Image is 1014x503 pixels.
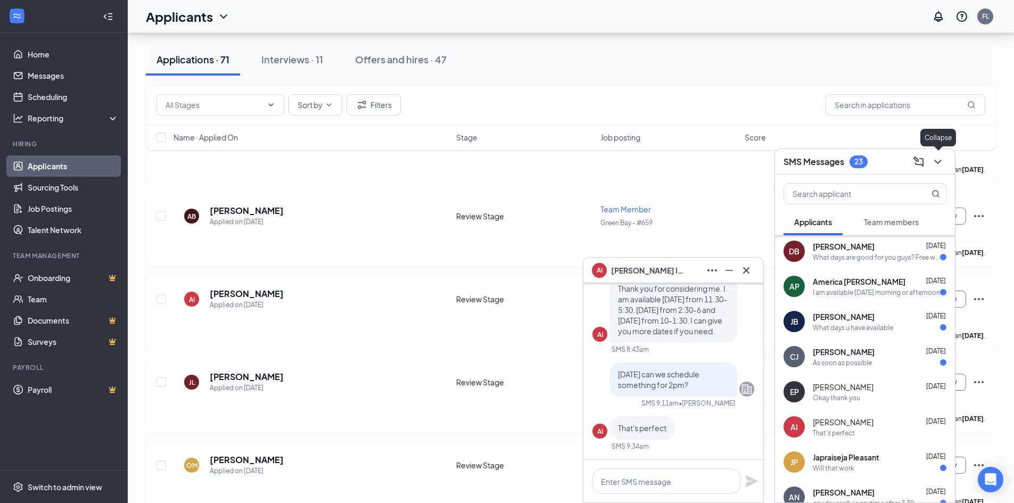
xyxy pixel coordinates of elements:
[456,294,594,304] div: Review Stage
[790,351,798,362] div: CJ
[210,288,284,300] h5: [PERSON_NAME]
[813,464,854,473] div: Will that work
[864,217,919,227] span: Team members
[13,363,117,372] div: Payroll
[210,466,284,476] div: Applied on [DATE]
[813,288,940,297] div: I am available [DATE] morning or afternoon
[597,330,603,339] div: AI
[28,44,119,65] a: Home
[156,53,229,66] div: Applications · 71
[926,347,946,355] span: [DATE]
[679,399,735,408] span: • [PERSON_NAME]
[600,204,651,214] span: Team Member
[790,422,798,432] div: AI
[261,53,323,66] div: Interviews · 11
[612,345,649,354] div: SMS 8:43am
[600,219,653,227] span: Green Bay - #659
[28,86,119,108] a: Scheduling
[347,94,401,116] button: Filter Filters
[217,10,230,23] svg: ChevronDown
[456,377,594,387] div: Review Stage
[641,399,679,408] div: SMS 9:11am
[967,101,976,109] svg: MagnifyingGlass
[600,132,640,143] span: Job posting
[982,12,989,21] div: FL
[972,459,985,472] svg: Ellipses
[186,461,197,470] div: OM
[28,177,119,198] a: Sourcing Tools
[926,312,946,320] span: [DATE]
[931,155,944,168] svg: ChevronDown
[13,139,117,149] div: Hiring
[210,383,284,393] div: Applied on [DATE]
[210,217,284,227] div: Applied on [DATE]
[790,386,799,397] div: EP
[146,7,213,26] h1: Applicants
[13,113,23,123] svg: Analysis
[28,331,119,352] a: SurveysCrown
[813,241,875,252] span: [PERSON_NAME]
[28,113,119,123] div: Reporting
[920,129,956,146] div: Collapse
[790,316,798,327] div: JB
[288,94,342,116] button: Sort byChevronDown
[931,189,940,198] svg: MagnifyingGlass
[210,371,284,383] h5: [PERSON_NAME]
[187,212,196,221] div: AB
[28,219,119,241] a: Talent Network
[611,265,686,276] span: [PERSON_NAME] Idstein
[926,382,946,390] span: [DATE]
[813,358,872,367] div: As soon as possible
[972,293,985,306] svg: Ellipses
[955,10,968,23] svg: QuestionInfo
[189,378,195,387] div: JL
[813,347,875,357] span: [PERSON_NAME]
[813,487,875,498] span: [PERSON_NAME]
[962,249,984,257] b: [DATE]
[745,475,758,488] svg: Plane
[912,155,925,168] svg: ComposeMessage
[790,457,798,467] div: JP
[972,376,985,389] svg: Ellipses
[740,264,753,277] svg: Cross
[298,101,323,109] span: Sort by
[13,482,23,492] svg: Settings
[740,383,753,395] svg: Company
[932,10,945,23] svg: Notifications
[12,11,22,21] svg: WorkstreamLogo
[962,166,984,174] b: [DATE]
[13,251,117,260] div: Team Management
[813,276,905,287] span: America [PERSON_NAME]
[789,246,799,257] div: DB
[267,101,275,109] svg: ChevronDown
[813,452,879,463] span: Japraiseja Pleasant
[103,11,113,22] svg: Collapse
[28,267,119,288] a: OnboardingCrown
[789,281,799,292] div: AP
[210,205,284,217] h5: [PERSON_NAME]
[28,482,102,492] div: Switch to admin view
[813,393,860,402] div: Okay thank you
[926,277,946,285] span: [DATE]
[813,253,940,262] div: What days are good for you guys? Free whenever!
[794,217,832,227] span: Applicants
[813,323,893,332] div: What days u have available
[721,262,738,279] button: Minimize
[618,369,699,390] span: [DATE] can we schedule something for 2pm?
[456,211,594,221] div: Review Stage
[926,488,946,496] span: [DATE]
[789,492,799,502] div: AN
[813,428,855,438] div: That's perfect
[28,65,119,86] a: Messages
[972,210,985,222] svg: Ellipses
[166,99,262,111] input: All Stages
[978,467,1003,492] div: Open Intercom Messenger
[456,460,594,471] div: Review Stage
[456,132,477,143] span: Stage
[929,153,946,170] button: ChevronDown
[28,379,119,400] a: PayrollCrown
[704,262,721,279] button: Ellipses
[784,156,844,168] h3: SMS Messages
[618,423,666,433] span: That's perfect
